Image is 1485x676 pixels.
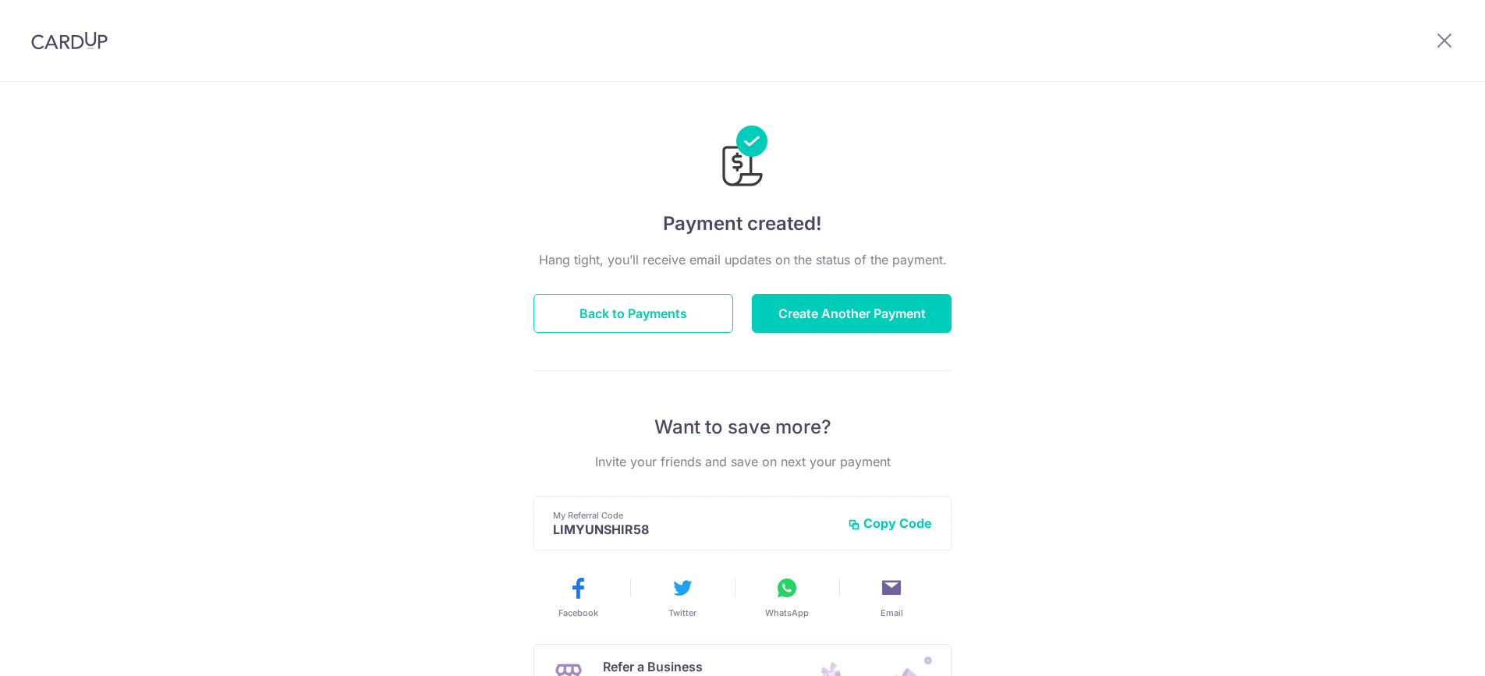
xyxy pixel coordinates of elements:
p: My Referral Code [553,509,835,522]
span: Facebook [558,607,598,619]
button: Email [845,575,937,619]
p: Want to save more? [533,415,952,440]
button: Create Another Payment [752,294,952,333]
span: Twitter [668,607,696,619]
p: LIMYUNSHIR58 [553,522,835,537]
p: Invite your friends and save on next your payment [533,452,952,471]
h4: Payment created! [533,210,952,238]
button: Back to Payments [533,294,733,333]
img: Payments [718,126,767,191]
iframe: Opens a widget where you can find more information [1384,629,1469,668]
button: Twitter [636,575,728,619]
p: Hang tight, you’ll receive email updates on the status of the payment. [533,250,952,269]
span: WhatsApp [765,607,809,619]
img: CardUp [31,31,108,50]
button: Copy Code [848,515,932,531]
button: Facebook [532,575,624,619]
button: WhatsApp [741,575,833,619]
p: Refer a Business [603,657,774,676]
span: Email [881,607,903,619]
